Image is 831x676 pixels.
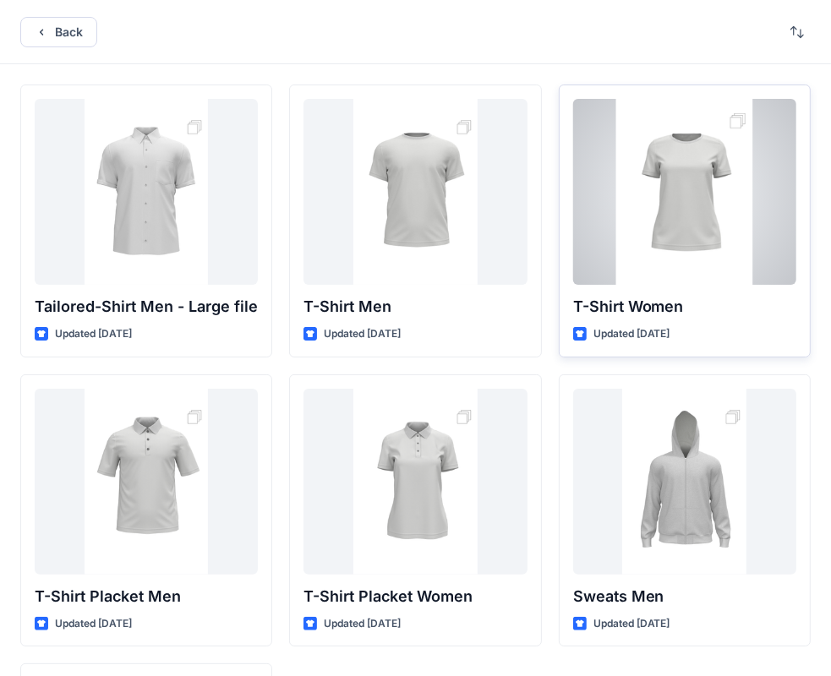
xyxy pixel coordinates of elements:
p: Tailored-Shirt Men - Large file [35,295,258,319]
a: T-Shirt Placket Women [303,389,527,575]
a: T-Shirt Men [303,99,527,285]
p: Updated [DATE] [55,615,132,633]
p: T-Shirt Women [573,295,796,319]
a: Sweats Men [573,389,796,575]
p: T-Shirt Men [303,295,527,319]
p: Updated [DATE] [55,325,132,343]
p: Sweats Men [573,585,796,608]
p: Updated [DATE] [324,615,401,633]
a: Tailored-Shirt Men - Large file [35,99,258,285]
a: T-Shirt Placket Men [35,389,258,575]
p: T-Shirt Placket Men [35,585,258,608]
p: T-Shirt Placket Women [303,585,527,608]
button: Back [20,17,97,47]
p: Updated [DATE] [593,615,670,633]
p: Updated [DATE] [593,325,670,343]
p: Updated [DATE] [324,325,401,343]
a: T-Shirt Women [573,99,796,285]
